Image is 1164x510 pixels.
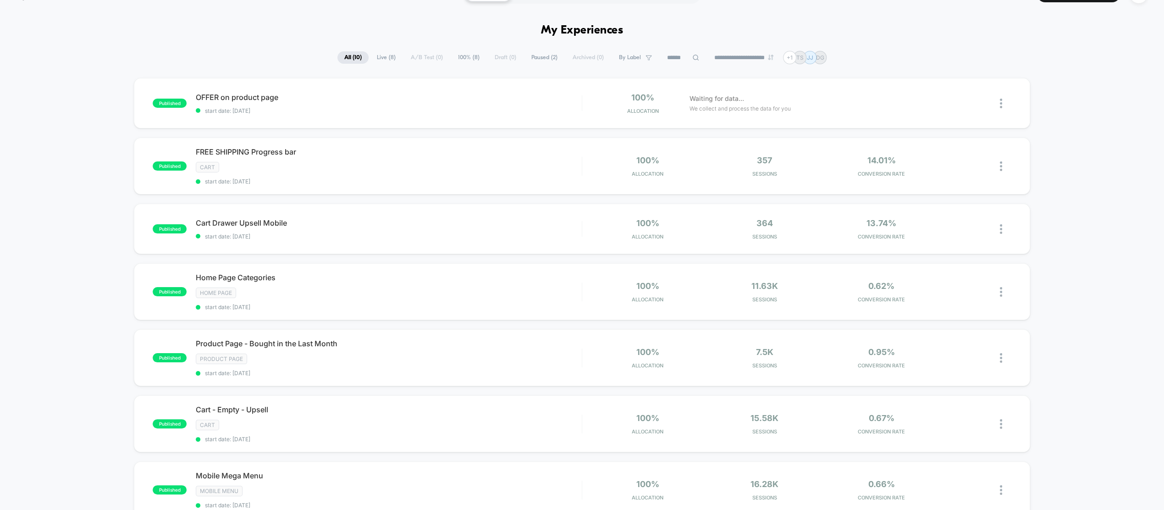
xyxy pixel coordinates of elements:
[757,155,772,165] span: 357
[524,51,564,64] span: Paused ( 2 )
[866,218,896,228] span: 13.74%
[196,304,582,310] span: start date: [DATE]
[708,296,821,303] span: Sessions
[1000,161,1002,171] img: close
[1000,99,1002,108] img: close
[868,281,894,291] span: 0.62%
[807,54,813,61] p: JJ
[868,347,895,357] span: 0.95%
[631,93,654,102] span: 100%
[196,147,582,156] span: FREE SHIPPING Progress bar
[868,479,895,489] span: 0.66%
[756,347,773,357] span: 7.5k
[825,428,938,435] span: CONVERSION RATE
[1000,419,1002,429] img: close
[632,171,663,177] span: Allocation
[632,233,663,240] span: Allocation
[619,54,641,61] span: By Label
[708,171,821,177] span: Sessions
[627,108,658,114] span: Allocation
[196,471,582,480] span: Mobile Mega Menu
[1000,287,1002,297] img: close
[636,218,659,228] span: 100%
[750,413,778,423] span: 15.58k
[636,155,659,165] span: 100%
[750,479,778,489] span: 16.28k
[196,178,582,185] span: start date: [DATE]
[153,287,187,296] span: published
[196,420,219,430] span: CART
[869,413,894,423] span: 0.67%
[1000,353,1002,363] img: close
[196,273,582,282] span: Home Page Categories
[632,494,663,501] span: Allocation
[825,296,938,303] span: CONVERSION RATE
[153,419,187,428] span: published
[196,354,247,364] span: Product Page
[1000,485,1002,495] img: close
[153,224,187,233] span: published
[196,436,582,443] span: start date: [DATE]
[632,296,663,303] span: Allocation
[153,161,187,171] span: published
[636,281,659,291] span: 100%
[708,494,821,501] span: Sessions
[632,428,663,435] span: Allocation
[196,162,219,172] span: CART
[636,413,659,423] span: 100%
[783,51,796,64] div: + 1
[825,171,938,177] span: CONVERSION RATE
[796,54,804,61] p: TS
[196,370,582,377] span: start date: [DATE]
[153,485,187,494] span: published
[768,55,773,60] img: end
[196,486,243,496] span: Mobile Menu
[825,233,938,240] span: CONVERSION RATE
[756,218,773,228] span: 364
[451,51,486,64] span: 100% ( 8 )
[751,281,778,291] span: 11.63k
[636,479,659,489] span: 100%
[816,54,824,61] p: DG
[690,104,791,113] span: We collect and process the data for you
[153,99,187,108] span: published
[1000,224,1002,234] img: close
[196,405,582,414] span: Cart - Empty - Upsell
[196,502,582,509] span: start date: [DATE]
[825,362,938,369] span: CONVERSION RATE
[196,107,582,114] span: start date: [DATE]
[196,233,582,240] span: start date: [DATE]
[825,494,938,501] span: CONVERSION RATE
[708,233,821,240] span: Sessions
[196,218,582,227] span: Cart Drawer Upsell Mobile
[708,428,821,435] span: Sessions
[867,155,896,165] span: 14.01%
[196,339,582,348] span: Product Page - Bought in the Last Month
[708,362,821,369] span: Sessions
[196,93,582,102] span: OFFER on product page
[632,362,663,369] span: Allocation
[636,347,659,357] span: 100%
[153,353,187,362] span: published
[541,24,623,37] h1: My Experiences
[690,94,744,104] span: Waiting for data...
[370,51,403,64] span: Live ( 8 )
[337,51,369,64] span: All ( 10 )
[196,288,236,298] span: Home Page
